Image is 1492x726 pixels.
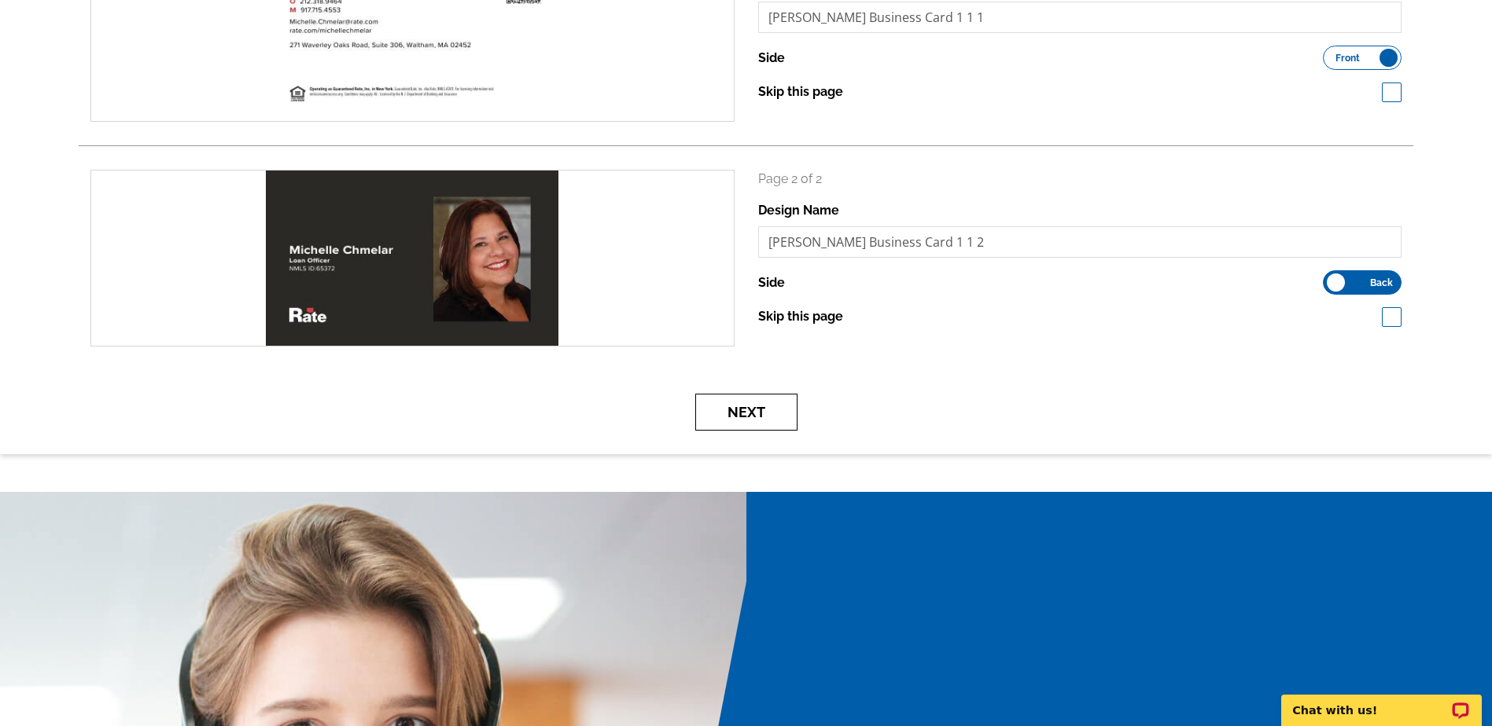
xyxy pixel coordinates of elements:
span: Front [1335,54,1360,62]
iframe: LiveChat chat widget [1271,676,1492,726]
p: Page 2 of 2 [758,170,1402,189]
span: Back [1370,279,1393,287]
label: Side [758,273,785,292]
label: Skip this page [758,82,843,101]
label: Side [758,49,785,68]
input: File Name [758,226,1402,258]
input: File Name [758,2,1402,33]
label: Skip this page [758,307,843,326]
button: Next [695,394,798,431]
label: Design Name [758,201,839,220]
